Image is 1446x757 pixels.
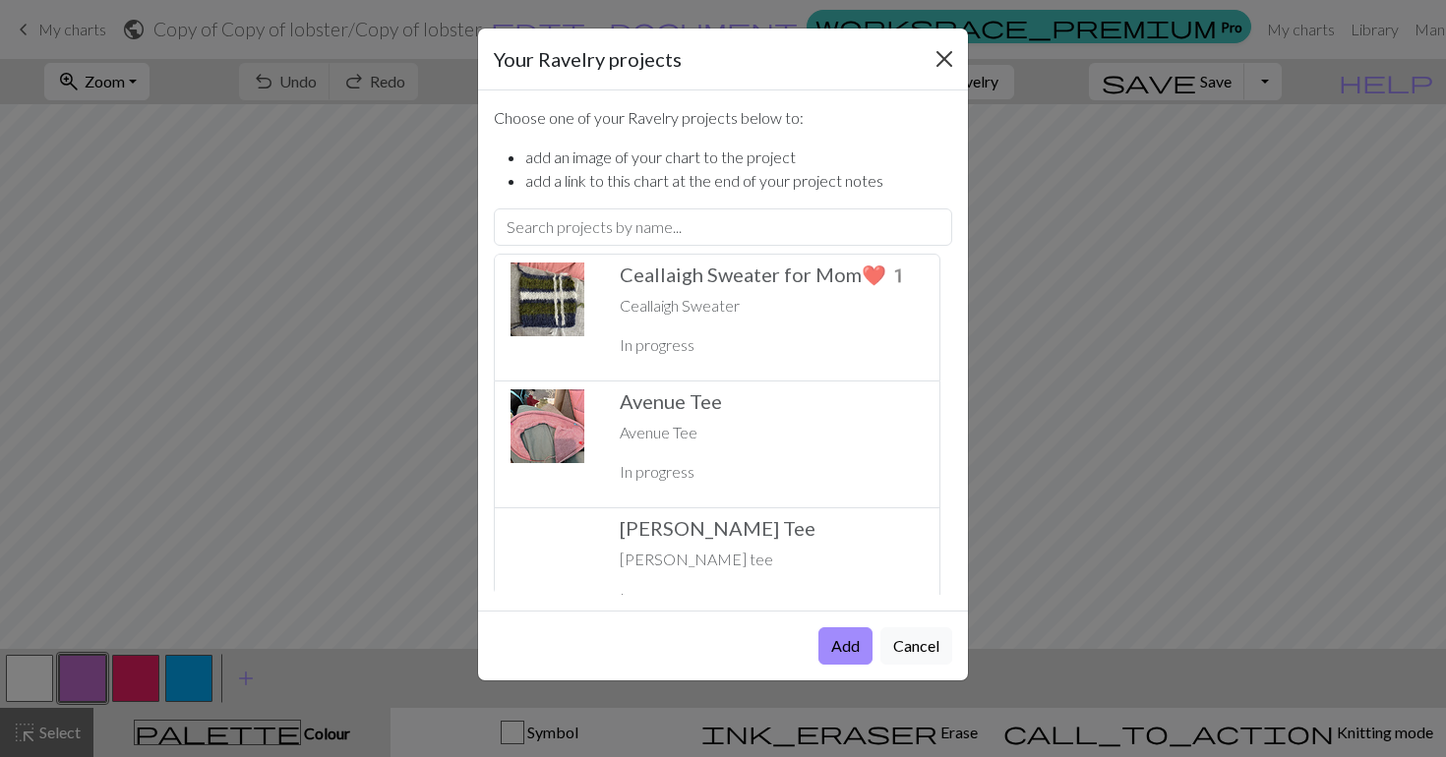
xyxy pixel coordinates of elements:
img: Project thumbnail [511,516,584,590]
h5: Avenue Tee ️ [620,389,924,413]
button: Add [818,627,873,665]
p: Choose one of your Ravelry projects below to: [494,106,952,130]
li: add an image of your chart to the project [525,146,952,169]
button: Cancel [880,627,952,665]
h5: Your Ravelry projects [494,44,682,74]
p: In progress [620,460,924,484]
input: Search projects by name... [494,208,952,246]
p: [PERSON_NAME] tee [620,548,924,571]
li: add a link to this chart at the end of your project notes [525,169,952,193]
button: Close [929,43,960,75]
p: Ceallaigh Sweater [620,294,924,318]
h5: [PERSON_NAME] Tee ️ [620,516,924,540]
h5: Ceallaigh Sweater for Mom ❤️1 ️ [620,262,924,286]
p: In progress [620,333,924,357]
img: Project thumbnail [511,262,584,336]
img: Project thumbnail [511,389,584,463]
p: In progress [620,587,924,611]
p: Avenue Tee [620,421,924,444]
